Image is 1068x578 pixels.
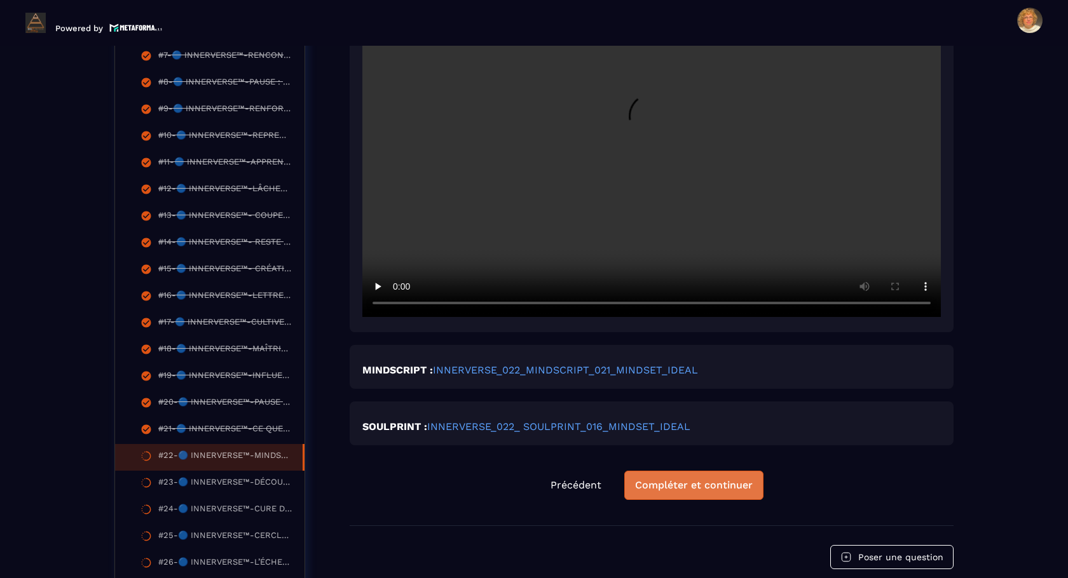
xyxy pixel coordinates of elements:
strong: SOULPRINT : [362,420,427,433]
div: #20-🔵 INNERVERSE™-PAUSE DE RECONNAISSANCE ET RESET ENERGETIQUE [158,397,292,411]
div: #12-🔵 INNERVERSE™-LÂCHER-PRISE [158,184,292,198]
button: Poser une question [830,545,954,569]
div: #24-🔵 INNERVERSE™-CURE DÉTOX [158,504,292,518]
button: Compléter et continuer [624,471,763,500]
img: logo [109,22,163,33]
div: Compléter et continuer [635,479,753,492]
img: logo-branding [25,13,46,33]
div: #25-🔵 INNERVERSE™-CERCLE DES DÉSIRS [158,530,292,544]
button: Précédent [540,471,612,499]
div: #14-🔵 INNERVERSE™- RESTE TOI-MÊME [158,237,292,251]
a: INNERVERSE_022_MINDSCRIPT_021_MINDSET_IDEAL [433,364,698,376]
div: #8-🔵 INNERVERSE™-PAUSE : TU VIENS D’ACTIVER TON NOUVEAU CYCLE [158,77,292,91]
div: #19-🔵 INNERVERSE™-INFLUENCE DES ÉMOTIONS SUR L'ACTION [158,370,292,384]
div: #26-🔵 INNERVERSE™-L’ÉCHELLE [PERSON_NAME] [158,557,292,571]
div: #17-🔵 INNERVERSE™-CULTIVEZ UN MINDSET POSITIF [158,317,292,331]
div: #13-🔵 INNERVERSE™- COUPER LES SACS DE SABLE [158,210,292,224]
div: #21-🔵 INNERVERSE™-CE QUE TU ATTIRES [158,424,292,438]
div: #18-🔵 INNERVERSE™-MAÎTRISER VOE ÉMOTIONS [158,344,292,358]
div: #10-🔵 INNERVERSE™-REPRENDS TON POUVOIR [158,130,292,144]
div: #16-🔵 INNERVERSE™-LETTRE DE COLÈRE [158,290,292,304]
div: #22-🔵 INNERVERSE™-MINDSET IDÉAL [158,450,290,464]
p: Powered by [55,24,103,33]
div: #15-🔵 INNERVERSE™- CRÉATION DE TREMPLINS [158,264,292,278]
div: #9-🔵 INNERVERSE™-RENFORCE TON MINDSET [158,104,292,118]
div: #23-🔵 INNERVERSE™-DÉCOUVRIR MES COMPORTEMENTS [158,477,292,491]
div: #11-🔵 INNERVERSE™-APPRENDS À DIRE NON [158,157,292,171]
a: INNERVERSE_022_ SOULPRINT_016_MINDSET_IDEAL [427,420,690,433]
div: #7-🔵 INNERVERSE™-RENCONTRE AVEC TON ENFANT INTÉRIEUR. [158,50,292,64]
strong: MINDSCRIPT : [362,364,433,376]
